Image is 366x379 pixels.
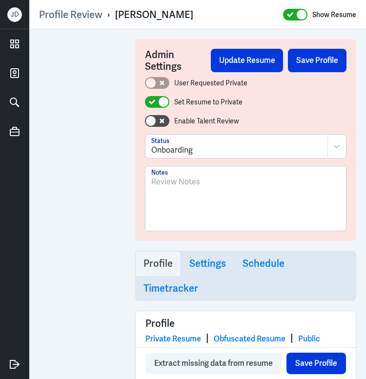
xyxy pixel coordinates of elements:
[174,116,239,126] label: Enable Talent Review
[174,78,247,88] label: User Requested Private
[143,258,173,269] h3: Profile
[214,334,285,344] a: Obfuscated Resume
[189,258,226,269] h3: Settings
[312,8,356,21] label: Show Resume
[145,353,282,374] button: Extract missing data from resume
[211,49,283,72] button: Update Resume
[145,331,346,360] div: | | |
[39,8,102,21] a: Profile Review
[286,353,346,374] button: Save Profile
[143,282,198,294] h3: Timetracker
[136,311,356,365] div: Profile
[102,8,115,21] p: ›
[243,258,285,269] h3: Schedule
[39,39,116,369] iframe: https://ppcdn.hiredigital.com/register/b45d69e0/resumes/550809273/Astha_Gupta_CV_2025.pdf?Expires...
[145,49,211,72] h3: Admin Settings
[115,8,193,21] div: [PERSON_NAME]
[7,7,22,22] div: J D
[288,49,346,72] button: Save Profile
[145,334,201,344] a: Private Resume
[174,97,243,107] label: Set Resume to Private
